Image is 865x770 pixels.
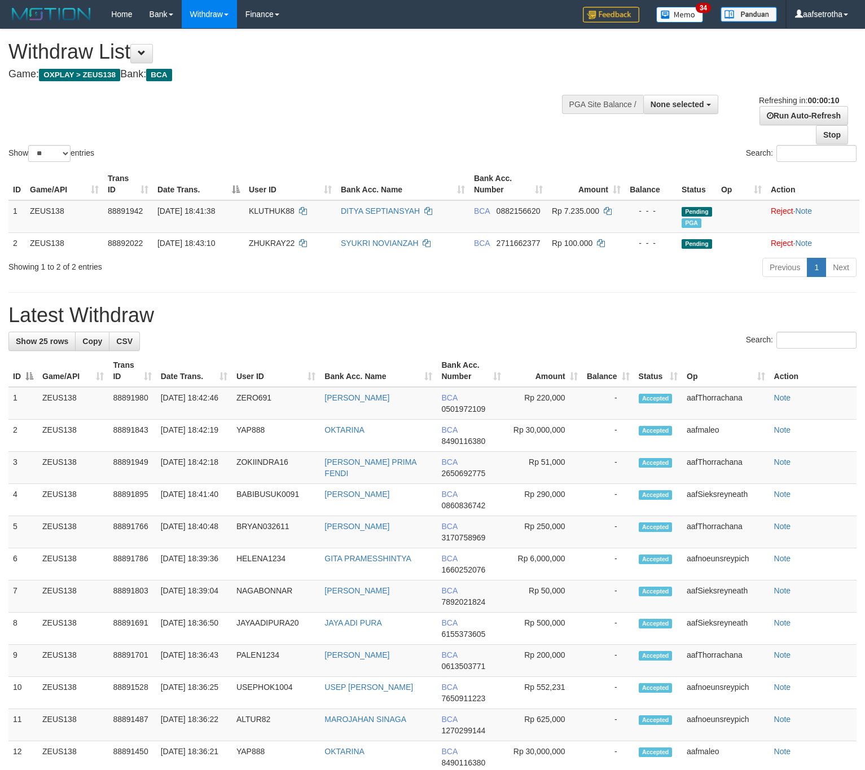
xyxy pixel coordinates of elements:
td: 7 [8,580,38,613]
td: aafnoeunsreypich [682,709,770,741]
td: aafThorrachana [682,452,770,484]
th: User ID: activate to sort column ascending [244,168,336,200]
a: MAROJAHAN SINAGA [324,715,406,724]
td: aafThorrachana [682,387,770,420]
th: Bank Acc. Name: activate to sort column ascending [336,168,469,200]
td: 3 [8,452,38,484]
td: [DATE] 18:39:04 [156,580,232,613]
span: Copy 3170758969 to clipboard [441,533,485,542]
td: 88891895 [108,484,156,516]
td: - [582,548,634,580]
label: Show entries [8,145,94,162]
span: Pending [682,239,712,249]
button: None selected [643,95,718,114]
span: BCA [441,425,457,434]
span: Refreshing in: [759,96,839,105]
h1: Withdraw List [8,41,565,63]
td: - [582,677,634,709]
span: Accepted [639,715,673,725]
span: 34 [696,3,711,13]
th: Trans ID: activate to sort column ascending [108,355,156,387]
span: 88892022 [108,239,143,248]
span: BCA [441,715,457,724]
th: Game/API: activate to sort column ascending [25,168,103,200]
a: [PERSON_NAME] [324,393,389,402]
img: Feedback.jpg [583,7,639,23]
a: Note [774,683,791,692]
td: YAP888 [232,420,320,452]
td: 88891766 [108,516,156,548]
td: [DATE] 18:42:46 [156,387,232,420]
span: Copy 8490116380 to clipboard [441,437,485,446]
a: Previous [762,258,807,277]
td: 88891786 [108,548,156,580]
td: 6 [8,548,38,580]
td: [DATE] 18:36:50 [156,613,232,645]
td: Rp 200,000 [506,645,582,677]
a: Reject [771,239,793,248]
td: 2 [8,420,38,452]
select: Showentries [28,145,71,162]
a: Note [774,522,791,531]
td: 10 [8,677,38,709]
span: Accepted [639,458,673,468]
h4: Game: Bank: [8,69,565,80]
td: Rp 250,000 [506,516,582,548]
td: ALTUR82 [232,709,320,741]
td: 4 [8,484,38,516]
th: Bank Acc. Number: activate to sort column ascending [469,168,547,200]
td: Rp 30,000,000 [506,420,582,452]
a: USEP [PERSON_NAME] [324,683,413,692]
td: - [582,613,634,645]
td: 11 [8,709,38,741]
td: 88891487 [108,709,156,741]
span: Marked by aafnoeunsreypich [682,218,701,228]
td: ZEUS138 [25,232,103,253]
a: OKTARINA [324,747,365,756]
span: Accepted [639,394,673,403]
input: Search: [776,332,857,349]
a: GITA PRAMESSHINTYA [324,554,411,563]
td: ZEUS138 [38,709,108,741]
span: Copy 1660252076 to clipboard [441,565,485,574]
td: BABIBUSUK0091 [232,484,320,516]
td: ZEUS138 [38,580,108,613]
td: [DATE] 18:36:22 [156,709,232,741]
th: ID [8,168,25,200]
span: BCA [474,239,490,248]
th: Bank Acc. Name: activate to sort column ascending [320,355,437,387]
td: Rp 290,000 [506,484,582,516]
span: Copy 0501972109 to clipboard [441,404,485,413]
a: Stop [816,125,848,144]
span: Copy 1270299144 to clipboard [441,726,485,735]
td: Rp 552,231 [506,677,582,709]
td: ZOKIINDRA16 [232,452,320,484]
a: Next [826,258,857,277]
div: PGA Site Balance / [562,95,643,114]
a: Note [774,393,791,402]
input: Search: [776,145,857,162]
td: ZEUS138 [25,200,103,233]
td: · [766,200,859,233]
td: Rp 625,000 [506,709,582,741]
td: [DATE] 18:41:40 [156,484,232,516]
td: aafThorrachana [682,645,770,677]
div: - - - [630,237,673,249]
a: Note [774,715,791,724]
th: Bank Acc. Number: activate to sort column ascending [437,355,506,387]
img: Button%20Memo.svg [656,7,704,23]
th: Op: activate to sort column ascending [717,168,766,200]
span: [DATE] 18:41:38 [157,206,215,215]
td: JAYAADIPURA20 [232,613,320,645]
th: Amount: activate to sort column ascending [547,168,625,200]
td: 88891528 [108,677,156,709]
span: BCA [441,650,457,659]
td: 88891949 [108,452,156,484]
span: Accepted [639,426,673,435]
td: aafnoeunsreypich [682,548,770,580]
td: ZEUS138 [38,516,108,548]
a: Reject [771,206,793,215]
th: Date Trans.: activate to sort column descending [153,168,244,200]
td: aafSieksreyneath [682,580,770,613]
td: 88891980 [108,387,156,420]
